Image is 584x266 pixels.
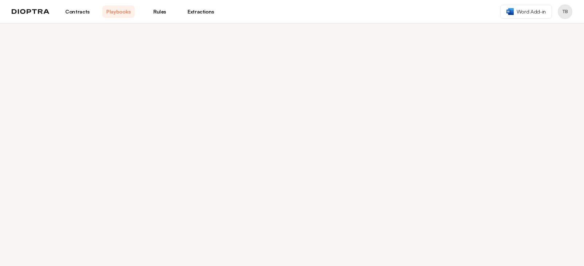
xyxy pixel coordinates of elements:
button: Profile menu [558,4,572,19]
img: word [506,8,514,15]
img: logo [12,9,50,14]
a: Rules [143,5,176,18]
a: Contracts [61,5,94,18]
a: Word Add-in [500,5,552,19]
a: Playbooks [102,5,135,18]
a: Extractions [185,5,217,18]
span: Word Add-in [517,8,546,15]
